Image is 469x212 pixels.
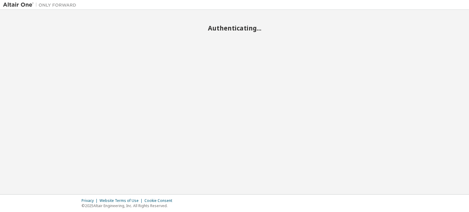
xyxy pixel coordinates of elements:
[3,2,79,8] img: Altair One
[82,203,176,208] p: © 2025 Altair Engineering, Inc. All Rights Reserved.
[3,24,466,32] h2: Authenticating...
[82,198,100,203] div: Privacy
[100,198,144,203] div: Website Terms of Use
[144,198,176,203] div: Cookie Consent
